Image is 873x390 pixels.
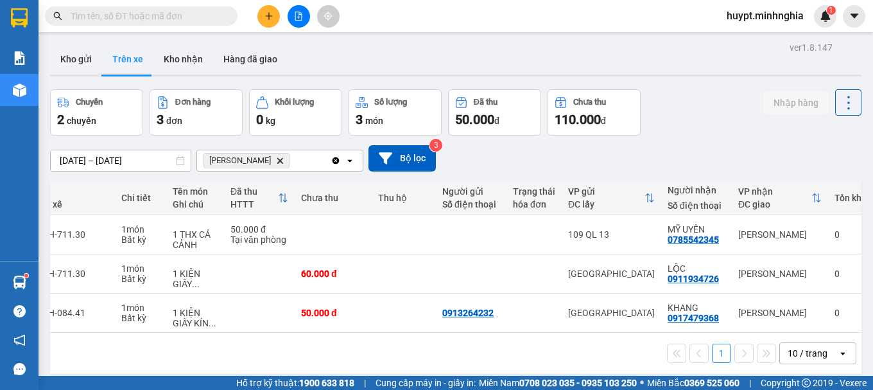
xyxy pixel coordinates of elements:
div: 0 [834,308,867,318]
th: Toggle SortBy [224,181,295,215]
th: Toggle SortBy [732,181,828,215]
div: 60.000 đ [301,269,365,279]
input: Select a date range. [51,150,191,171]
div: Chuyến [76,98,103,107]
span: Miền Nam [479,376,637,390]
button: file-add [288,5,310,28]
svg: open [345,155,355,166]
span: 2 [57,112,64,127]
span: 0 [256,112,263,127]
div: 50H-711.30 [38,229,108,240]
div: 1 THX CÁ CẢNH [173,229,218,250]
div: 1 món [121,263,160,274]
span: Miền Bắc [647,376,739,390]
div: Bất kỳ [121,274,160,284]
span: ⚪️ [640,380,644,386]
div: Chi tiết [121,193,160,203]
div: Ghi chú [173,199,218,209]
div: Đã thu [230,186,278,197]
button: Hàng đã giao [213,44,288,75]
div: KHANG [668,303,725,313]
button: Số lượng3món [349,89,442,136]
span: VP Phan Thiết, close by backspace [203,153,290,168]
div: Tồn kho [834,193,867,203]
div: [PERSON_NAME] [738,229,822,240]
div: Thu hộ [378,193,429,203]
span: Cung cấp máy in - giấy in: [376,376,476,390]
span: ... [209,318,216,328]
div: 0913264232 [442,308,494,318]
span: caret-down [849,10,860,22]
button: 1 [712,344,731,363]
div: VP gửi [568,186,644,197]
span: 3 [356,112,363,127]
div: 1 món [121,224,160,235]
div: 50H-711.30 [38,269,108,279]
th: Toggle SortBy [562,181,661,215]
div: 1 món [121,303,160,313]
span: đ [601,116,606,126]
div: Tên món [173,186,218,197]
span: ... [192,279,200,289]
img: logo-vxr [11,8,28,28]
strong: 1900 633 818 [299,378,354,388]
span: search [53,12,62,21]
div: hóa đơn [513,199,555,209]
strong: 0708 023 035 - 0935 103 250 [519,378,637,388]
div: MỸ UYÊN [668,224,725,235]
div: VP nhận [738,186,811,197]
button: Trên xe [102,44,153,75]
button: Khối lượng0kg [249,89,342,136]
div: Đã thu [474,98,497,107]
span: question-circle [13,305,26,317]
button: plus [257,5,280,28]
span: 110.000 [555,112,601,127]
sup: 1 [827,6,836,15]
div: [GEOGRAPHIC_DATA] [568,269,655,279]
img: warehouse-icon [13,84,26,97]
div: 109 QL 13 [568,229,655,240]
button: Bộ lọc [368,145,436,172]
svg: Delete [276,157,284,164]
div: Trạng thái [513,186,555,197]
div: Tài xế [38,199,108,209]
div: Khối lượng [275,98,314,107]
span: aim [324,12,333,21]
img: solution-icon [13,51,26,65]
div: 0911934726 [668,274,719,284]
div: Người gửi [442,186,500,197]
span: plus [264,12,273,21]
span: Hỗ trợ kỹ thuật: [236,376,354,390]
span: món [365,116,383,126]
span: | [364,376,366,390]
div: 50.000 đ [230,224,288,235]
img: warehouse-icon [13,276,26,289]
div: [PERSON_NAME] [738,308,822,318]
strong: 0369 525 060 [684,378,739,388]
div: HTTT [230,199,278,209]
button: Đơn hàng3đơn [150,89,243,136]
div: 0917479368 [668,313,719,323]
div: LỘC [668,263,725,274]
sup: 1 [24,274,28,278]
span: huypt.minhnghia [716,8,814,24]
div: 10 / trang [788,347,827,360]
div: Bất kỳ [121,235,160,245]
span: chuyến [67,116,96,126]
div: 1 KIỆN GIẤY KÍNH (KO BAO BỂ) [173,308,218,328]
button: Đã thu50.000đ [448,89,541,136]
button: aim [317,5,340,28]
div: 0785542345 [668,235,719,245]
input: Selected VP Phan Thiết. [292,154,293,167]
span: VP Phan Thiết [209,155,271,166]
div: Chưa thu [301,193,365,203]
span: message [13,363,26,375]
div: 0 [834,269,867,279]
button: Kho gửi [50,44,102,75]
div: ĐC lấy [568,199,644,209]
div: [GEOGRAPHIC_DATA] [568,308,655,318]
div: [PERSON_NAME] [738,269,822,279]
div: 0 [834,229,867,240]
div: Người nhận [668,185,725,195]
span: đơn [166,116,182,126]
